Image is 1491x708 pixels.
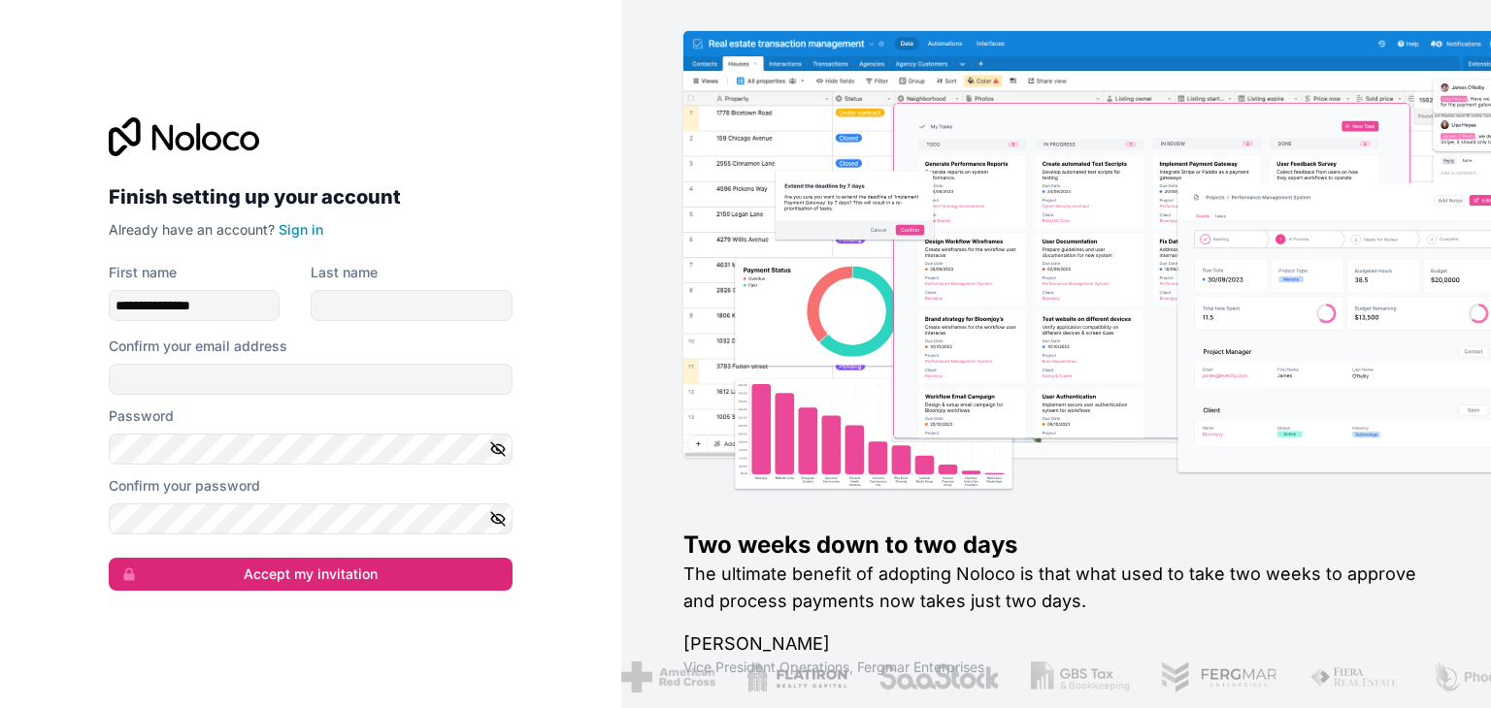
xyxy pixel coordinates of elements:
[109,337,287,356] label: Confirm your email address
[621,661,715,692] img: /assets/american-red-cross-BAupjrZR.png
[109,503,513,534] input: Confirm password
[109,179,513,214] h2: Finish setting up your account
[109,406,174,426] label: Password
[311,263,378,282] label: Last name
[683,561,1429,615] h2: The ultimate benefit of adopting Noloco is that what used to take two weeks to approve and proces...
[683,658,1429,677] h1: Vice President Operations , Fergmar Enterprises
[109,290,280,321] input: given-name
[683,530,1429,561] h1: Two weeks down to two days
[109,558,513,591] button: Accept my invitation
[279,221,323,238] a: Sign in
[109,221,275,238] span: Already have an account?
[109,263,177,282] label: First name
[683,630,1429,658] h1: [PERSON_NAME]
[109,434,513,465] input: Password
[311,290,513,321] input: family-name
[109,476,260,496] label: Confirm your password
[109,364,513,395] input: Email address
